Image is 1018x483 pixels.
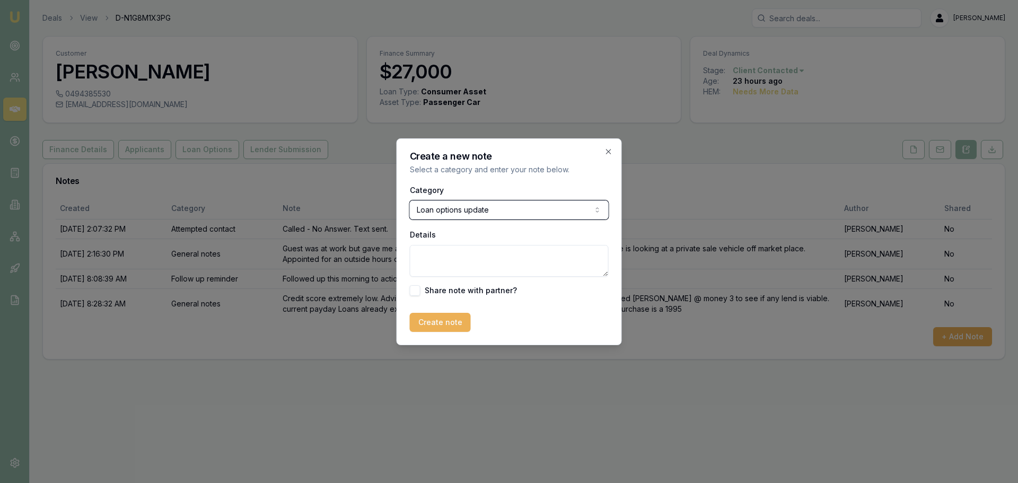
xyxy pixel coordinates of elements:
label: Details [410,230,436,239]
label: Share note with partner? [425,287,517,294]
h2: Create a new note [410,152,609,161]
p: Select a category and enter your note below. [410,164,609,175]
button: Create note [410,313,471,332]
label: Category [410,186,444,195]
